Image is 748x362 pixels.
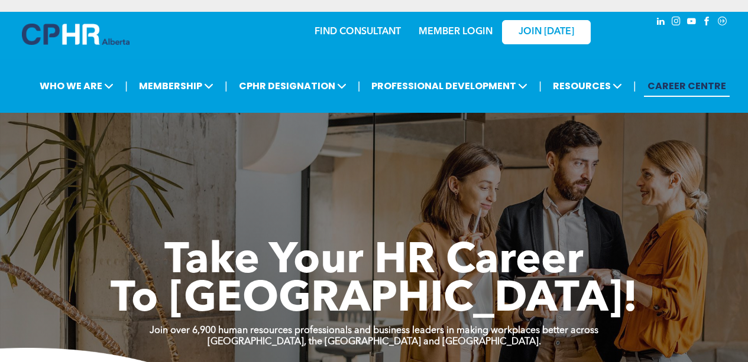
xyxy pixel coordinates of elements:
span: To [GEOGRAPHIC_DATA]! [111,279,638,321]
a: FIND CONSULTANT [315,27,401,37]
li: | [225,74,228,98]
a: CAREER CENTRE [644,75,730,97]
li: | [358,74,361,98]
a: instagram [670,15,683,31]
a: facebook [701,15,714,31]
span: Take Your HR Career [164,240,584,283]
a: JOIN [DATE] [502,20,591,44]
a: linkedin [655,15,668,31]
img: A blue and white logo for cp alberta [22,24,129,45]
span: WHO WE ARE [36,75,117,97]
li: | [539,74,542,98]
a: MEMBER LOGIN [419,27,493,37]
span: PROFESSIONAL DEVELOPMENT [368,75,531,97]
span: RESOURCES [549,75,626,97]
strong: [GEOGRAPHIC_DATA], the [GEOGRAPHIC_DATA] and [GEOGRAPHIC_DATA]. [208,337,541,347]
a: youtube [685,15,698,31]
span: JOIN [DATE] [519,27,574,38]
a: Social network [716,15,729,31]
strong: Join over 6,900 human resources professionals and business leaders in making workplaces better ac... [150,326,598,335]
li: | [125,74,128,98]
span: MEMBERSHIP [135,75,217,97]
span: CPHR DESIGNATION [235,75,350,97]
li: | [633,74,636,98]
